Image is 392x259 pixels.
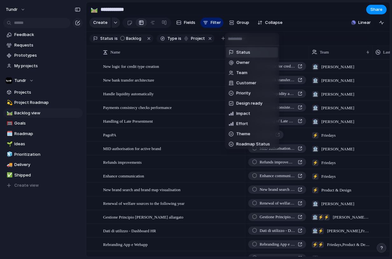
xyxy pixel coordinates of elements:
span: Design ready [236,100,262,107]
span: Status [236,49,250,56]
span: Roadmap Status [236,141,270,147]
span: Effort [236,121,248,127]
span: Team [236,70,248,76]
span: Theme [236,131,250,137]
span: Owner [236,60,250,66]
span: Priority [236,90,251,97]
span: Impact [236,111,250,117]
span: Customer [236,80,256,86]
